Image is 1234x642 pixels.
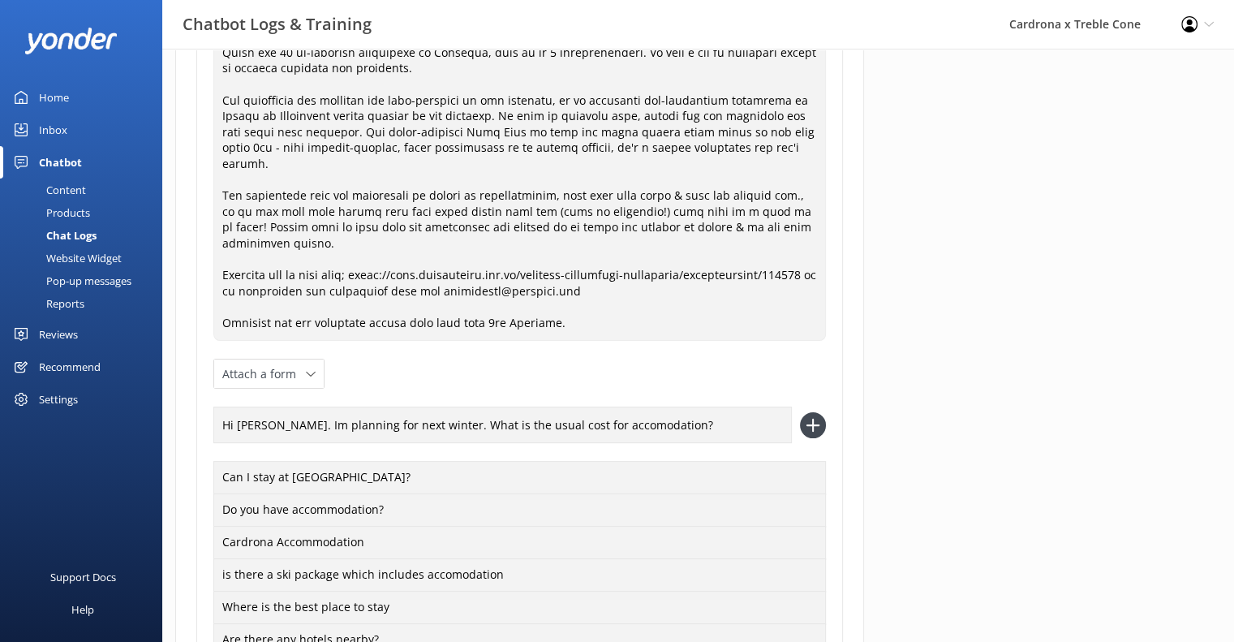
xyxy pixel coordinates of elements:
span: Attach a form [222,365,306,383]
div: Inbox [39,114,67,146]
div: Recommend [39,351,101,383]
a: Reports [10,292,162,315]
div: Reports [10,292,84,315]
div: Can I stay at [GEOGRAPHIC_DATA]? [213,461,826,495]
img: yonder-white-logo.png [24,28,118,54]
div: Products [10,201,90,224]
a: Chat Logs [10,224,162,247]
div: Home [39,81,69,114]
div: Support Docs [50,561,116,593]
div: Content [10,179,86,201]
h3: Chatbot Logs & Training [183,11,372,37]
div: Cardrona Accommodation [213,526,826,560]
div: Help [71,593,94,626]
div: Settings [39,383,78,416]
input: Add an example question [213,407,792,443]
div: Chatbot [39,146,82,179]
a: Pop-up messages [10,269,162,292]
div: Chat Logs [10,224,97,247]
div: Where is the best place to stay [213,591,826,625]
div: Do you have accommodation? [213,493,826,528]
a: Products [10,201,162,224]
a: Content [10,179,162,201]
div: Pop-up messages [10,269,131,292]
div: Website Widget [10,247,122,269]
textarea: Loremips’d Sitame Consectetu adi e 3sed doei te inc utlab – etdolor mag aliq enimad minimve! Quis... [213,4,826,342]
div: Reviews [39,318,78,351]
a: Website Widget [10,247,162,269]
div: is there a ski package which includes accomodation [213,558,826,592]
